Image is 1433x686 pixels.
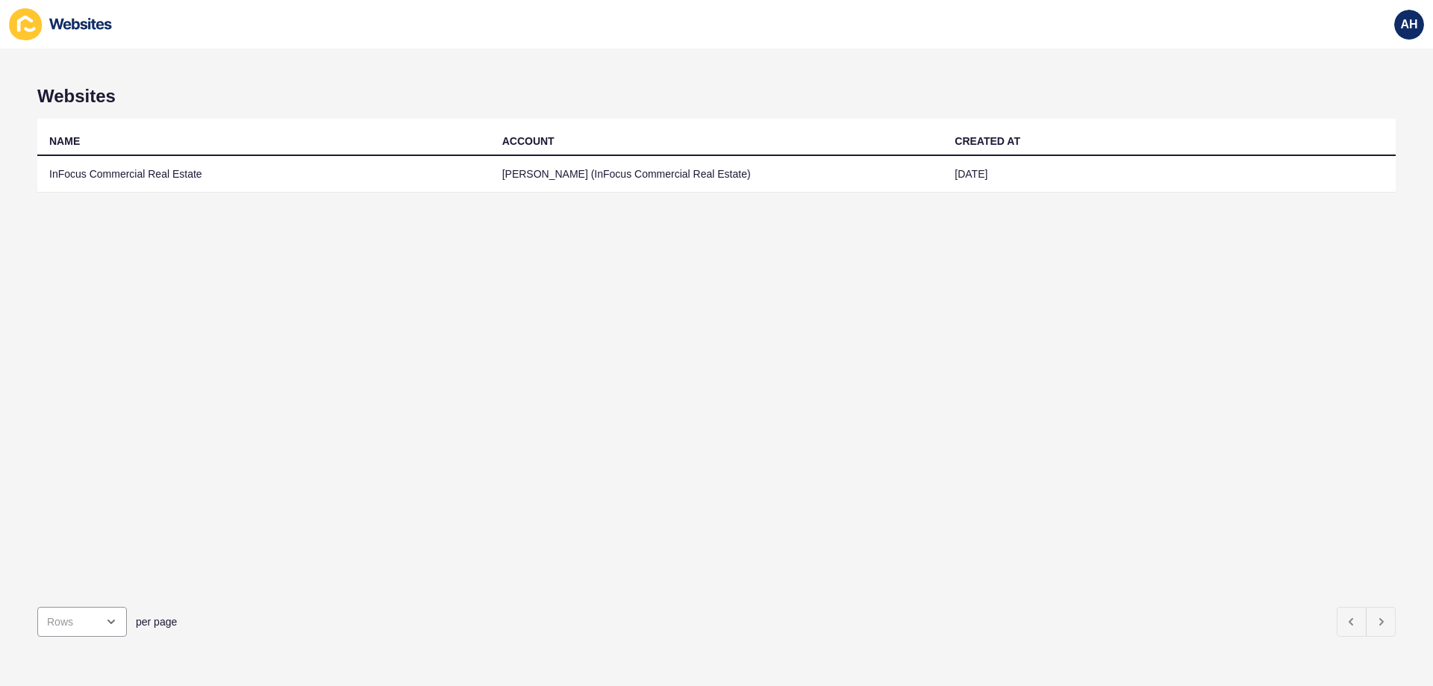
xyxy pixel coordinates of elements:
[1400,17,1417,32] span: AH
[37,86,1396,107] h1: Websites
[502,134,555,149] div: ACCOUNT
[49,134,80,149] div: NAME
[943,156,1396,193] td: [DATE]
[490,156,943,193] td: [PERSON_NAME] (InFocus Commercial Real Estate)
[37,607,127,637] div: open menu
[136,614,177,629] span: per page
[37,156,490,193] td: InFocus Commercial Real Estate
[955,134,1020,149] div: CREATED AT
